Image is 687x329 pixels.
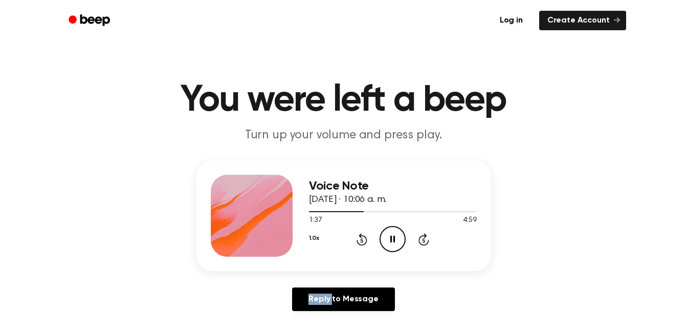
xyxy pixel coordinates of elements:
[147,127,540,144] p: Turn up your volume and press play.
[309,179,477,193] h3: Voice Note
[539,11,626,30] a: Create Account
[309,230,319,247] button: 1.0x
[463,215,476,226] span: 4:59
[309,195,387,204] span: [DATE] · 10:06 a. m.
[82,82,606,119] h1: You were left a beep
[490,9,533,32] a: Log in
[61,11,119,31] a: Beep
[309,215,322,226] span: 1:37
[292,287,394,311] a: Reply to Message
